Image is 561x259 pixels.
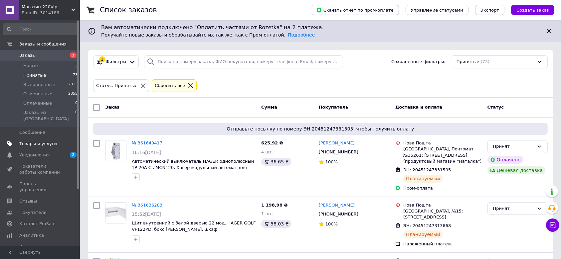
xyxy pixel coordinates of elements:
span: 100% [325,159,338,164]
span: Выполненные [23,82,55,88]
button: Скачать отчет по пром-оплате [311,5,399,15]
span: Заказы [19,52,36,58]
div: Дешевая доставка [487,166,546,174]
span: Принятые [23,72,46,78]
div: [GEOGRAPHIC_DATA], №15: [STREET_ADDRESS] [403,208,482,220]
span: ЭН: 20451247313668 [403,223,451,228]
span: Скачать отчет по пром-оплате [316,7,394,13]
div: Планируемый [403,175,443,183]
div: Планируемый [403,230,443,238]
button: Управление статусами [406,5,468,15]
h1: Список заказов [100,6,157,14]
span: 73 [73,72,78,78]
div: Сбросить все [153,82,186,89]
span: 0 [75,110,78,122]
span: Принятые [457,59,479,65]
span: (73) [481,59,490,64]
span: Заказы и сообщения [19,41,67,47]
a: [PERSON_NAME] [319,140,355,146]
div: Нова Пошта [403,140,482,146]
span: Инструменты вебмастера и SEO [19,244,62,256]
div: 1 [99,56,105,62]
span: Заказ [105,105,119,110]
div: [PHONE_NUMBER] [317,148,360,156]
span: Статус [487,105,504,110]
span: 16:16[DATE] [132,150,161,155]
a: Подробнее [288,32,315,38]
div: 58.03 ₴ [261,220,291,228]
a: № 361636283 [132,203,162,208]
div: 36.65 ₴ [261,158,291,166]
span: Отзывы [19,198,37,204]
span: Каталог ProSale [19,221,55,227]
span: ЭН: 20451247331505 [403,167,451,172]
span: Уведомления [19,152,50,158]
span: Покупатель [319,105,348,110]
a: Щит внутренний с белой дверью 22 мод. HAGER GOLF VF122PD, бокс [PERSON_NAME], шкаф распределитель... [132,220,256,238]
img: Фото товару [105,140,126,161]
span: Отправьте посылку по номеру ЭН 20451247331505, чтобы получить оплату [96,126,545,132]
button: Создать заказ [511,5,554,15]
span: Покупатели [19,210,47,216]
div: [GEOGRAPHIC_DATA], Почтомат №35261: [STREET_ADDRESS] (продуктовый магазин "Наталка") [403,146,482,164]
span: 12813 [66,82,78,88]
span: 3 [70,52,77,58]
a: Фото товару [105,140,126,161]
input: Поиск [3,23,78,35]
span: Новые [23,63,38,69]
span: Экспорт [480,8,499,13]
span: Сохраненные фильтры: [391,59,446,65]
div: Принят [493,205,534,212]
span: Отмененные [23,91,52,97]
span: 2855 [68,91,78,97]
div: Статус: Принятые [95,82,139,89]
span: Создать заказ [516,8,549,13]
div: Нова Пошта [403,202,482,208]
div: Принят [493,143,534,150]
span: 2 [70,152,77,158]
span: 100% [325,221,338,226]
span: Оплаченные [23,100,52,106]
span: Получайте новые заказы и обрабатывайте их так же, как с Пром-оплатой. [101,32,315,38]
a: № 361640417 [132,140,162,145]
span: Панель управления [19,181,62,193]
span: Заказы из [GEOGRAPHIC_DATA] [23,110,75,122]
span: Магазин 220Vip [22,4,72,10]
input: Поиск по номеру заказа, ФИО покупателя, номеру телефона, Email, номеру накладной [144,55,343,68]
span: 625,92 ₴ [261,140,283,145]
span: 0 [75,100,78,106]
span: Товары и услуги [19,141,57,147]
div: Пром-оплата [403,185,482,191]
a: [PERSON_NAME] [319,202,355,209]
a: Создать заказ [504,7,554,12]
span: Управление статусами [411,8,463,13]
div: Ваш ID: 3014186 [22,10,80,16]
div: Наложенный платеж [403,241,482,247]
span: Фильтры [106,59,126,65]
span: 1 198,98 ₴ [261,203,287,208]
a: Фото товару [105,202,126,223]
a: Автоматический выключатель HAGER однополюсный 1P 20А C , MCN120, Хагер модульный автомат для щито... [132,159,254,176]
span: Сумма [261,105,277,110]
span: Сообщения [19,129,45,135]
button: Экспорт [475,5,504,15]
div: [PHONE_NUMBER] [317,210,360,218]
span: 4 шт. [261,149,273,154]
div: Оплачено [487,156,523,164]
span: 3 [75,63,78,69]
img: Фото товару [105,203,126,223]
span: 1 шт. [261,211,273,216]
span: Доставка и оплата [395,105,442,110]
span: Аналитика [19,232,44,238]
span: Вам автоматически подключено "Оплатить частями от Rozetka" на 2 платежа. [101,24,540,32]
span: Показатели работы компании [19,163,62,175]
button: Чат с покупателем [546,218,559,232]
span: 15:52[DATE] [132,212,161,217]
